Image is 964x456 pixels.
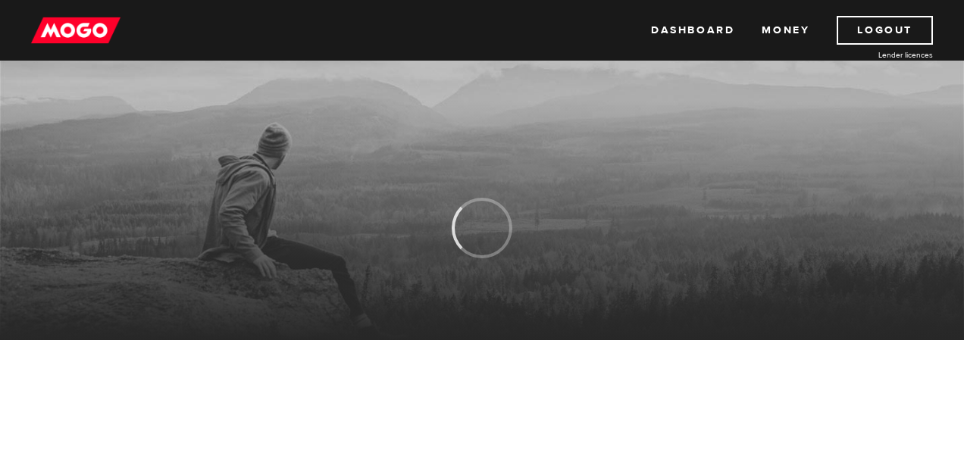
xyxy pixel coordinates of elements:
a: Logout [837,16,933,45]
a: Dashboard [651,16,734,45]
h1: MogoMoney [11,100,953,132]
a: Lender licences [819,49,933,61]
a: Money [762,16,809,45]
img: mogo_logo-11ee424be714fa7cbb0f0f49df9e16ec.png [31,16,121,45]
